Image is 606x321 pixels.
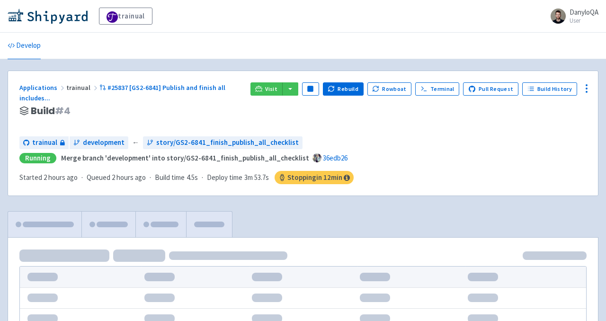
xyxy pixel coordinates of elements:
[522,82,577,96] a: Build History
[156,137,299,148] span: story/GS2-6841_finish_publish_all_checklist
[70,136,128,149] a: development
[570,8,598,17] span: DanyloQA
[545,9,598,24] a: DanyloQA User
[44,173,78,182] time: 2 hours ago
[19,136,69,149] a: trainual
[187,172,198,183] span: 4.5s
[415,82,459,96] a: Terminal
[19,173,78,182] span: Started
[31,106,71,116] span: Build
[570,18,598,24] small: User
[155,172,185,183] span: Build time
[61,153,309,162] strong: Merge branch 'development' into story/GS2-6841_finish_publish_all_checklist
[207,172,242,183] span: Deploy time
[66,83,99,92] span: trainual
[367,82,412,96] button: Rowboat
[463,82,518,96] a: Pull Request
[112,173,146,182] time: 2 hours ago
[19,83,225,103] a: #25837 [GS2-6841] Publish and finish all includes...
[32,137,57,148] span: trainual
[87,173,146,182] span: Queued
[83,137,125,148] span: development
[265,85,277,93] span: Visit
[19,83,225,103] span: #25837 [GS2-6841] Publish and finish all includes ...
[8,9,88,24] img: Shipyard logo
[275,171,354,184] span: Stopping in 12 min
[55,104,71,117] span: # 4
[250,82,283,96] a: Visit
[19,153,56,164] div: Running
[132,137,139,148] span: ←
[143,136,303,149] a: story/GS2-6841_finish_publish_all_checklist
[19,83,66,92] a: Applications
[323,82,364,96] button: Rebuild
[19,171,354,184] div: · · ·
[8,33,41,59] a: Develop
[302,82,319,96] button: Pause
[99,8,152,25] a: trainual
[244,172,269,183] span: 3m 53.7s
[323,153,348,162] a: 36edb26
